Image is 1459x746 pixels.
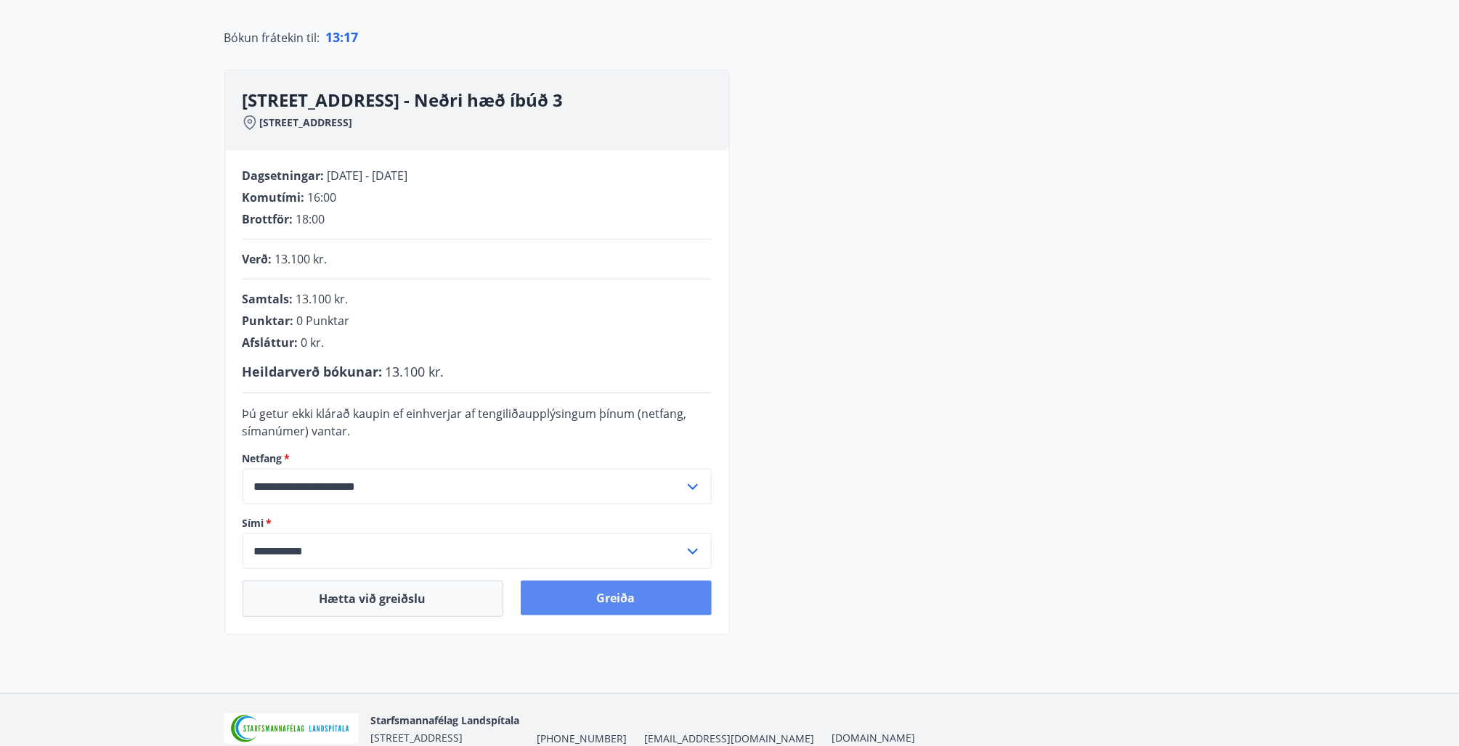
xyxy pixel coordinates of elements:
span: 13.100 kr. [386,363,444,380]
span: Punktar : [243,313,294,329]
label: Sími [243,516,712,530]
button: Greiða [521,581,712,615]
span: 13.100 kr. [275,251,328,267]
span: 0 Punktar [297,313,350,329]
span: Afsláttur : [243,335,298,351]
span: [EMAIL_ADDRESS][DOMAIN_NAME] [644,731,814,746]
a: [DOMAIN_NAME] [832,731,915,745]
label: Netfang [243,451,712,466]
span: Komutími : [243,189,305,205]
img: 55zIgFoyM5pksCsVQ4sUOj1FUrQvjI8pi0QwpkWm.png [224,713,359,745]
span: 18:00 [296,211,325,227]
span: [PHONE_NUMBER] [537,731,627,746]
span: Samtals : [243,291,293,307]
span: Þú getur ekki klárað kaupin ef einhverjar af tengiliðaupplýsingum þínum (netfang, símanúmer) vantar. [243,406,687,439]
span: 17 [344,28,359,46]
span: 13.100 kr. [296,291,349,307]
span: Heildarverð bókunar : [243,363,383,380]
span: Bókun frátekin til : [224,29,320,46]
span: [STREET_ADDRESS] [370,731,463,745]
span: Brottför : [243,211,293,227]
span: [STREET_ADDRESS] [260,115,353,130]
span: 13 : [326,28,344,46]
span: 0 kr. [301,335,325,351]
span: Verð : [243,251,272,267]
span: Starfsmannafélag Landspítala [370,713,519,727]
h3: [STREET_ADDRESS] - Neðri hæð íbúð 3 [243,88,729,112]
button: Hætta við greiðslu [243,581,503,617]
span: [DATE] - [DATE] [328,168,408,184]
span: Dagsetningar : [243,168,325,184]
span: 16:00 [308,189,337,205]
